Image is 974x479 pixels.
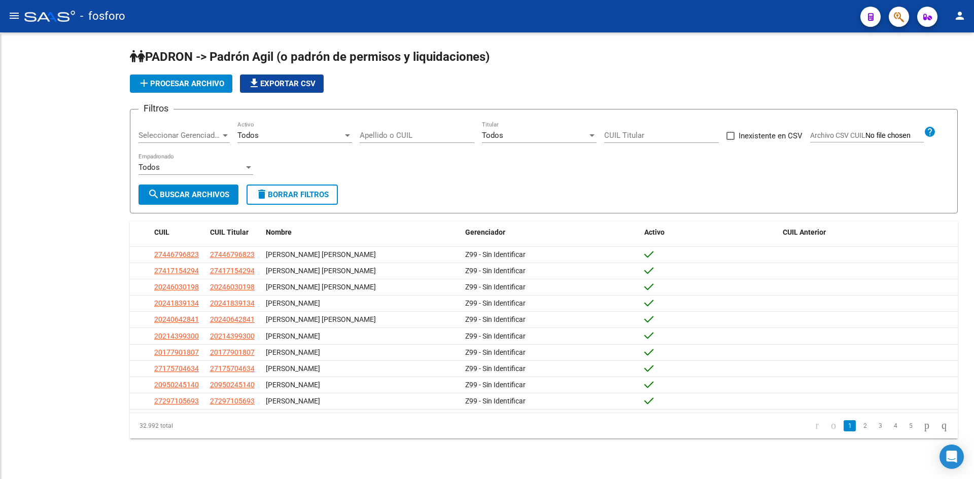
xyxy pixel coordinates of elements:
span: Z99 - Sin Identificar [465,348,526,356]
input: Archivo CSV CUIL [865,131,924,140]
span: [PERSON_NAME] [PERSON_NAME] [266,315,376,323]
button: Borrar Filtros [247,185,338,205]
a: go to first page [811,420,823,431]
a: 1 [844,420,856,431]
div: 32.992 total [130,413,294,438]
div: Open Intercom Messenger [940,445,964,469]
mat-icon: menu [8,10,20,22]
datatable-header-cell: CUIL Anterior [779,222,958,243]
span: Archivo CSV CUIL [810,131,865,139]
span: [PERSON_NAME] [PERSON_NAME] [266,267,376,275]
button: Exportar CSV [240,75,324,93]
button: Buscar Archivos [138,185,238,205]
span: CUIL Anterior [783,228,826,236]
span: Buscar Archivos [148,190,229,199]
span: 20246030198 [154,283,199,291]
span: 27175704634 [210,364,255,373]
span: 20241839134 [154,299,199,307]
a: go to previous page [826,420,841,431]
span: 20177901807 [210,348,255,356]
span: 27417154294 [210,267,255,275]
a: go to next page [920,420,934,431]
h3: Filtros [138,101,173,116]
mat-icon: delete [256,188,268,200]
span: PADRON -> Padrón Agil (o padrón de permisos y liquidaciones) [130,50,490,64]
a: go to last page [937,420,951,431]
span: 27446796823 [210,250,255,259]
li: page 1 [842,417,857,434]
span: Z99 - Sin Identificar [465,364,526,373]
datatable-header-cell: Nombre [262,222,461,243]
span: 20177901807 [154,348,199,356]
mat-icon: person [954,10,966,22]
a: 2 [859,420,871,431]
span: Z99 - Sin Identificar [465,332,526,340]
span: Activo [644,228,665,236]
span: Todos [237,131,259,140]
span: Gerenciador [465,228,505,236]
datatable-header-cell: Activo [640,222,779,243]
span: Z99 - Sin Identificar [465,315,526,323]
span: Z99 - Sin Identificar [465,381,526,389]
span: CUIL [154,228,169,236]
span: Procesar archivo [138,79,224,88]
a: 3 [874,420,886,431]
span: Z99 - Sin Identificar [465,397,526,405]
span: [PERSON_NAME] [266,348,320,356]
span: CUIL Titular [210,228,249,236]
mat-icon: file_download [248,77,260,89]
span: Z99 - Sin Identificar [465,250,526,259]
span: Inexistente en CSV [739,130,803,142]
li: page 2 [857,417,873,434]
span: Borrar Filtros [256,190,329,199]
mat-icon: add [138,77,150,89]
a: 4 [889,420,901,431]
datatable-header-cell: Gerenciador [461,222,640,243]
span: [PERSON_NAME] [266,381,320,389]
span: Todos [138,163,160,172]
mat-icon: help [924,126,936,138]
span: [PERSON_NAME] [266,397,320,405]
a: 5 [905,420,917,431]
span: [PERSON_NAME] [266,299,320,307]
span: 27297105693 [154,397,199,405]
span: Nombre [266,228,292,236]
button: Procesar archivo [130,75,232,93]
span: 20240642841 [154,315,199,323]
span: 20241839134 [210,299,255,307]
li: page 5 [903,417,918,434]
span: Exportar CSV [248,79,316,88]
span: 20214399300 [210,332,255,340]
span: 20950245140 [210,381,255,389]
span: Seleccionar Gerenciador [138,131,221,140]
span: 20240642841 [210,315,255,323]
span: - fosforo [80,5,125,27]
span: 27446796823 [154,250,199,259]
span: Z99 - Sin Identificar [465,299,526,307]
span: 27175704634 [154,364,199,373]
li: page 3 [873,417,888,434]
span: [PERSON_NAME] [266,364,320,373]
span: Z99 - Sin Identificar [465,283,526,291]
span: [PERSON_NAME] [PERSON_NAME] [266,283,376,291]
span: 27417154294 [154,267,199,275]
span: [PERSON_NAME] [266,332,320,340]
datatable-header-cell: CUIL Titular [206,222,262,243]
span: Todos [482,131,503,140]
datatable-header-cell: CUIL [150,222,206,243]
span: 20246030198 [210,283,255,291]
li: page 4 [888,417,903,434]
mat-icon: search [148,188,160,200]
span: [PERSON_NAME] [PERSON_NAME] [266,250,376,259]
span: 20950245140 [154,381,199,389]
span: 27297105693 [210,397,255,405]
span: 20214399300 [154,332,199,340]
span: Z99 - Sin Identificar [465,267,526,275]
